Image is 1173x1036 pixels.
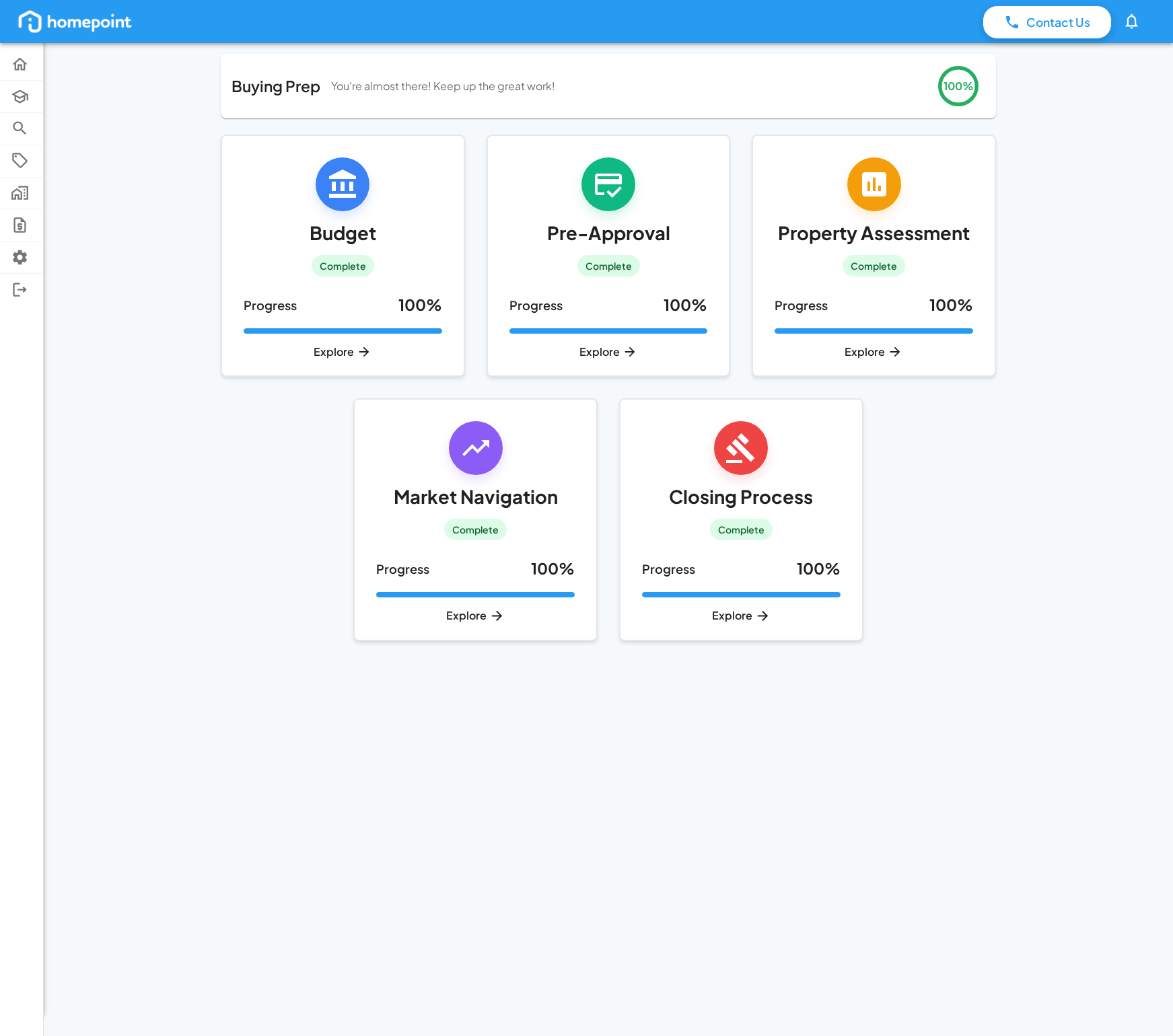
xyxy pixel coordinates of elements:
p: Explore [244,344,442,360]
div: 100 % [944,81,974,91]
img: homepoint_logo_white.png [16,8,134,35]
h6: 100 % [929,293,973,318]
h6: 100 % [398,293,442,318]
h5: Closing Process [669,486,813,508]
h5: Budget [310,222,376,244]
p: Progress [244,296,297,314]
p: Progress [509,296,563,314]
p: Progress [775,296,828,314]
p: Progress [642,560,695,578]
h6: 100 % [531,556,575,581]
span: Complete [843,259,905,273]
span: Complete [710,523,773,537]
h6: 100 % [797,556,841,581]
h6: Buying Prep [232,74,320,99]
p: Explore [376,608,575,624]
p: Contact Us [1026,13,1090,31]
p: Explore [775,344,973,360]
h5: Market Navigation [394,486,558,508]
p: Explore [642,608,841,624]
h5: Pre-Approval [547,222,670,244]
span: Complete [444,523,507,537]
span: Complete [312,259,374,273]
p: Explore [509,344,708,360]
h6: 100 % [664,293,707,318]
span: Complete [577,259,640,273]
h5: Property Assessment [778,222,970,244]
p: You're almost there! Keep up the great work! [331,79,555,94]
p: Progress [376,560,429,578]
